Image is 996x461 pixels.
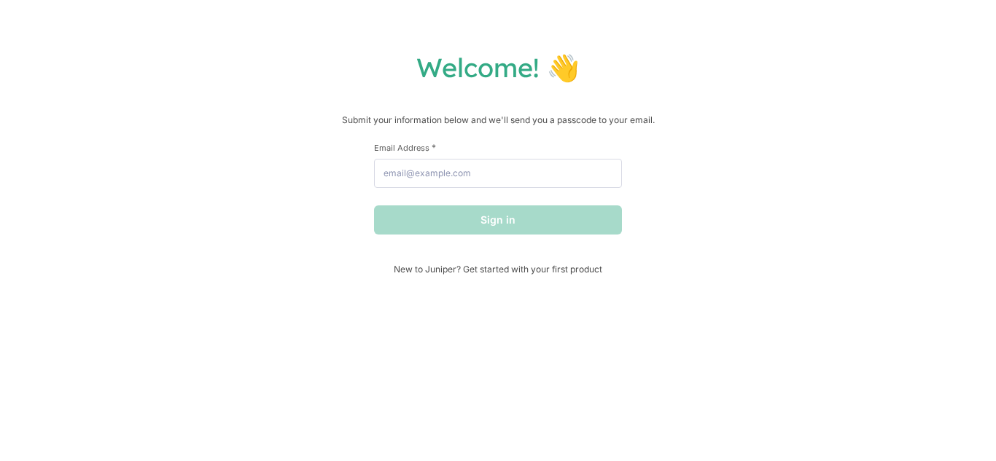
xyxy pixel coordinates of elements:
h1: Welcome! 👋 [15,51,981,84]
span: New to Juniper? Get started with your first product [374,264,622,275]
label: Email Address [374,142,622,153]
span: This field is required. [432,142,436,153]
p: Submit your information below and we'll send you a passcode to your email. [15,113,981,127]
input: email@example.com [374,159,622,188]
